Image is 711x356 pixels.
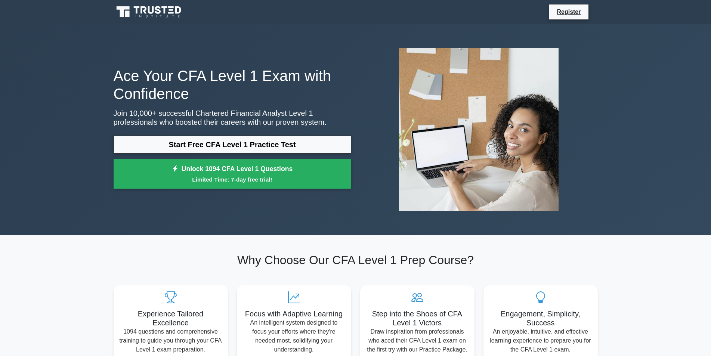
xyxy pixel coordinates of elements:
[366,327,469,354] p: Draw inspiration from professionals who aced their CFA Level 1 exam on the first try with our Pra...
[120,327,222,354] p: 1094 questions and comprehensive training to guide you through your CFA Level 1 exam preparation.
[114,109,351,127] p: Join 10,000+ successful Chartered Financial Analyst Level 1 professionals who boosted their caree...
[114,67,351,103] h1: Ace Your CFA Level 1 Exam with Confidence
[114,253,598,267] h2: Why Choose Our CFA Level 1 Prep Course?
[366,309,469,327] h5: Step into the Shoes of CFA Level 1 Victors
[489,309,592,327] h5: Engagement, Simplicity, Success
[243,309,345,318] h5: Focus with Adaptive Learning
[552,7,585,16] a: Register
[243,318,345,354] p: An intelligent system designed to focus your efforts where they're needed most, solidifying your ...
[114,136,351,154] a: Start Free CFA Level 1 Practice Test
[123,175,342,184] small: Limited Time: 7-day free trial!
[489,327,592,354] p: An enjoyable, intuitive, and effective learning experience to prepare you for the CFA Level 1 exam.
[120,309,222,327] h5: Experience Tailored Excellence
[114,159,351,189] a: Unlock 1094 CFA Level 1 QuestionsLimited Time: 7-day free trial!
